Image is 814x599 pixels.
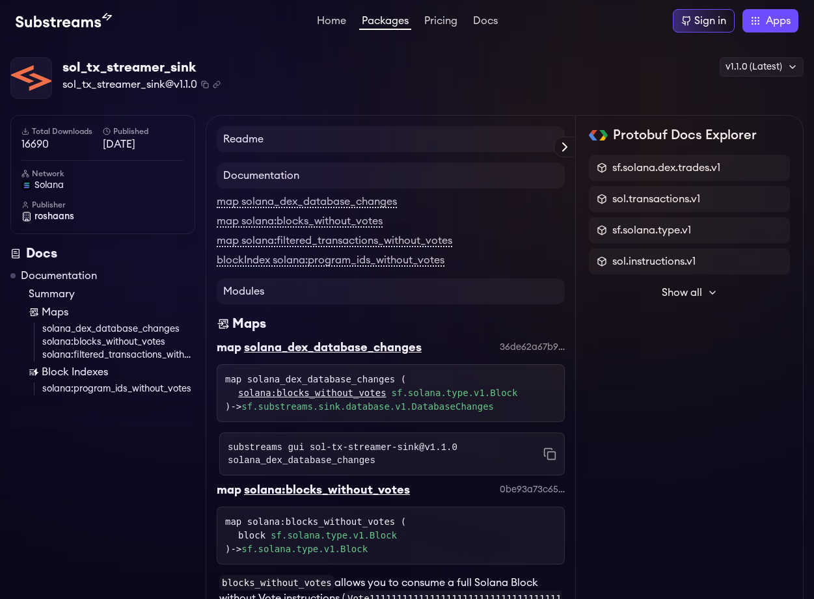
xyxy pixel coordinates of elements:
span: solana [34,179,64,192]
a: Maps [29,304,195,320]
span: -> [230,401,494,412]
div: v1.1.0 (Latest) [720,57,804,77]
a: solana:filtered_transactions_without_votes [42,349,195,362]
h4: Readme [217,126,565,152]
button: Show all [589,280,790,306]
h2: Protobuf Docs Explorer [613,126,757,144]
div: sol_tx_streamer_sink [62,59,221,77]
img: Protobuf [589,130,608,140]
div: map solana:blocks_without_votes ( ) [225,515,556,556]
a: sf.solana.type.v1.Block [241,544,368,554]
a: solana:blocks_without_votes [238,386,387,400]
a: map solana:filtered_transactions_without_votes [217,235,452,247]
a: Sign in [673,9,735,33]
a: map solana:blocks_without_votes [217,216,383,228]
div: 36de62a67b944027f986d71e97c891d91e8e668c [500,341,565,354]
a: Pricing [422,16,460,29]
div: 0be93a73c65aa8ec2de4b1a47209edeea493ff29 [500,483,565,496]
h4: Documentation [217,163,565,189]
span: -> [230,544,368,554]
a: Docs [470,16,500,29]
h6: Published [103,126,184,137]
a: map solana_dex_database_changes [217,196,397,208]
a: solana:blocks_without_votes [42,336,195,349]
img: Block Index icon [29,367,39,377]
span: 16690 [21,137,103,152]
a: sf.substreams.sink.database.v1.DatabaseChanges [241,401,494,412]
h4: Modules [217,278,565,304]
a: sf.solana.type.v1.Block [271,529,397,542]
span: sol.instructions.v1 [612,254,696,269]
div: Sign in [694,13,726,29]
span: Apps [766,13,791,29]
a: blockIndex solana:program_ids_without_votes [217,255,444,267]
img: Package Logo [11,58,51,98]
img: solana [21,180,32,191]
a: Packages [359,16,411,30]
span: roshaans [34,210,74,223]
button: Copy package name and version [201,81,209,88]
h6: Network [21,168,184,179]
a: Summary [29,286,195,302]
div: solana_dex_database_changes [244,338,422,356]
span: Show all [662,285,702,300]
div: map [217,481,241,499]
div: map solana_dex_database_changes ( ) [225,373,556,414]
span: sf.solana.type.v1 [612,222,691,238]
div: block [238,529,556,542]
div: solana:blocks_without_votes [244,481,410,499]
div: Maps [232,315,266,333]
h6: Total Downloads [21,126,103,137]
div: Docs [10,245,195,263]
span: sf.solana.dex.trades.v1 [612,160,720,176]
a: Documentation [21,268,97,284]
a: Home [314,16,349,29]
code: substreams gui sol-tx-streamer-sink@v1.1.0 solana_dex_database_changes [228,441,543,467]
a: sf.solana.type.v1.Block [392,386,518,400]
button: Copy command to clipboard [543,447,556,460]
span: [DATE] [103,137,184,152]
img: Maps icon [217,315,230,333]
span: sol_tx_streamer_sink@v1.1.0 [62,77,197,92]
a: Block Indexes [29,364,195,380]
a: solana:program_ids_without_votes [42,382,195,395]
img: Substream's logo [16,13,112,29]
a: solana [21,179,184,192]
img: Map icon [29,307,39,317]
span: sol.transactions.v1 [612,191,700,207]
code: blocks_without_votes [219,575,334,591]
button: Copy .spkg link to clipboard [213,81,221,88]
a: roshaans [21,210,184,223]
h6: Publisher [21,200,184,210]
div: map [217,338,241,356]
a: solana_dex_database_changes [42,323,195,336]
